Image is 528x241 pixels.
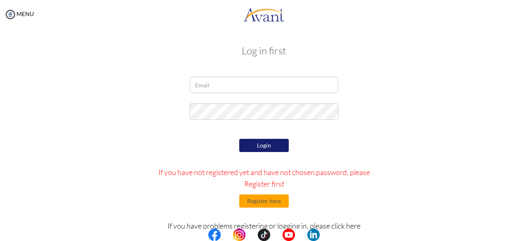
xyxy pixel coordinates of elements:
[243,2,285,27] img: logo.png
[4,8,16,21] img: icon-menu.png
[307,229,320,241] img: li.png
[4,10,34,17] a: MENU
[283,229,295,241] img: yt.png
[239,194,289,208] button: Register here
[245,229,258,241] img: blank.png
[190,77,338,93] input: Email
[150,166,379,190] p: If you have not registered yet and have not chosen password, please Register first
[29,45,499,56] h3: Log in first
[208,229,221,241] img: fb.png
[295,229,307,241] img: blank.png
[270,229,283,241] img: blank.png
[258,229,270,241] img: tt.png
[233,229,245,241] img: in.png
[239,139,289,152] button: Login
[150,220,379,232] p: If you have problems registering or logging in, please click here
[221,229,233,241] img: blank.png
